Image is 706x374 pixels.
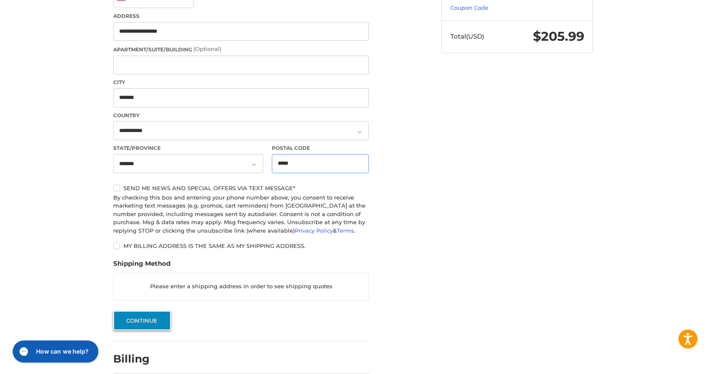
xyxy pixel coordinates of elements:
[113,112,369,119] label: Country
[450,32,484,40] span: Total (USD)
[113,194,369,235] div: By checking this box and entering your phone number above, you consent to receive marketing text ...
[272,144,369,152] label: Postal Code
[295,227,333,234] a: Privacy Policy
[113,185,369,191] label: Send me news and special offers via text message*
[114,278,368,295] p: Please enter a shipping address in order to see shipping quotes
[113,352,163,366] h2: Billing
[113,242,369,249] label: My billing address is the same as my shipping address.
[113,12,369,20] label: Address
[337,227,354,234] a: Terms
[450,4,488,11] a: Coupon Code
[113,259,170,273] legend: Shipping Method
[113,144,263,152] label: State/Province
[113,311,171,330] button: Continue
[113,45,369,53] label: Apartment/Suite/Building
[193,45,221,52] small: (Optional)
[113,79,369,86] label: City
[8,337,101,366] iframe: Gorgias live chat messenger
[533,28,584,44] span: $205.99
